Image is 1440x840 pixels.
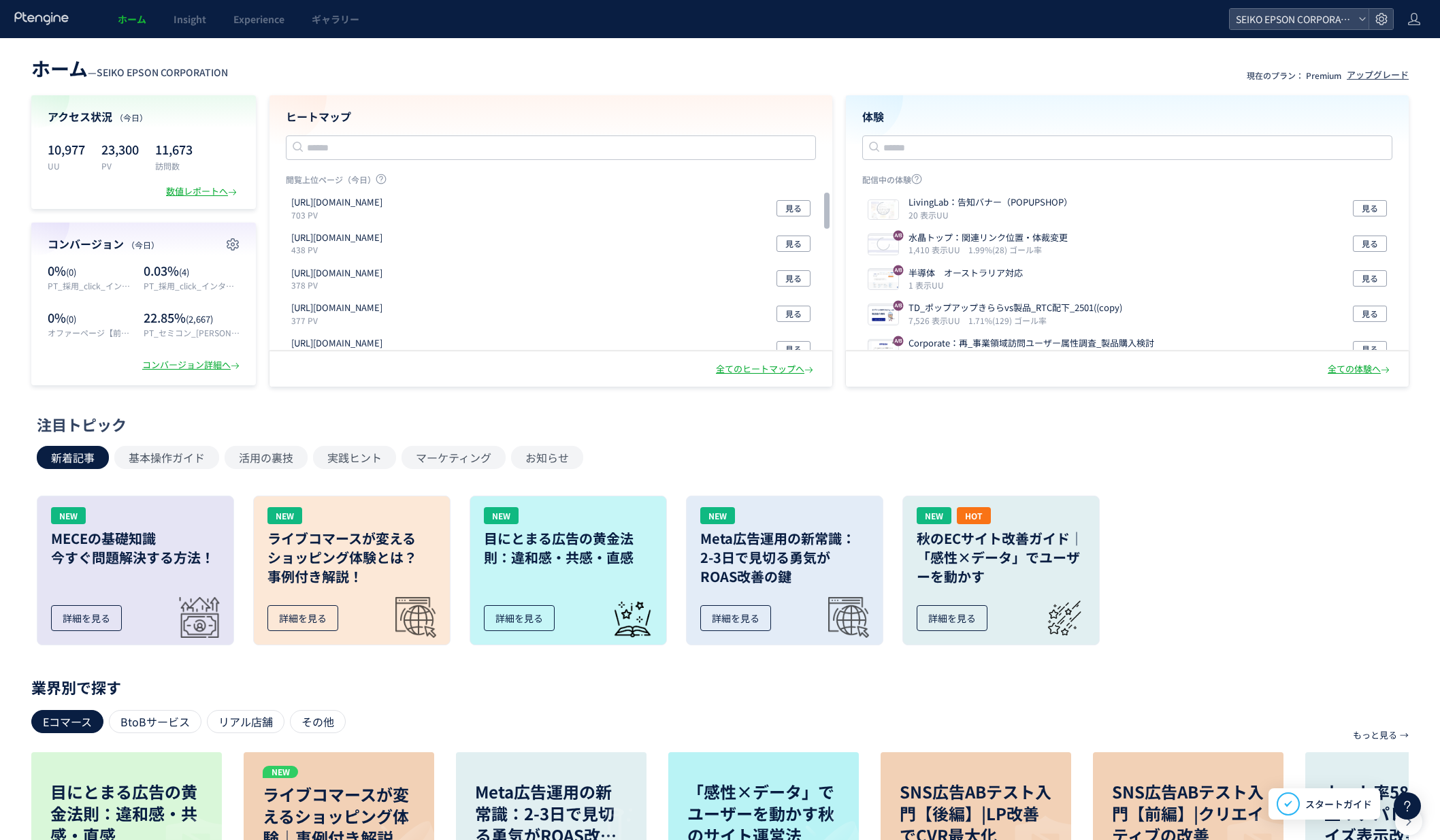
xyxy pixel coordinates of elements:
[312,12,359,26] span: ギャラリー
[776,236,811,252] button: 見る
[48,262,137,280] p: 0%
[144,327,240,338] p: PT_セミコン_和文配下
[155,138,193,160] p: 11,673
[263,766,298,778] p: NEW
[109,710,201,733] div: BtoBサービス
[115,112,148,123] span: （今日）
[402,446,506,469] button: マーケティング
[97,65,228,79] span: SEIKO EPSON CORPORATION
[37,414,1396,435] div: 注目トピック
[776,341,811,357] button: 見る
[470,496,667,645] a: NEW目にとまる広告の黄金法則：違和感・共感・直感詳細を見る
[37,446,109,469] button: 新着記事
[484,605,555,631] div: 詳細を見る
[902,496,1100,645] a: NEWHOT秋のECサイト改善ガイド｜「感性×データ」でユーザーを動かす詳細を見る
[114,446,219,469] button: 基本操作ガイド
[785,236,802,252] span: 見る
[179,265,189,278] span: (4)
[716,363,816,376] div: 全てのヒートマップへ
[31,683,1409,691] p: 業界別で探す
[267,529,436,586] h3: ライブコマースが変える ショッピング体験とは？ 事例付き解説！
[144,262,240,280] p: 0.03%
[484,529,653,567] h3: 目にとまる広告の黄金法則：違和感・共感・直感
[144,309,240,327] p: 22.85%
[144,280,240,291] p: PT_採用_click_インターンシップ2025Entry
[785,270,802,287] span: 見る
[48,327,137,338] p: オファーページ【前後見る用】
[118,12,146,26] span: ホーム
[291,279,388,291] p: 378 PV
[48,280,137,291] p: PT_採用_click_インターンシップ2025Mypage
[127,239,159,251] span: （今日）
[785,200,802,216] span: 見る
[776,306,811,322] button: 見る
[166,185,240,198] div: 数値レポートへ
[207,710,284,733] div: リアル店舗
[484,507,519,524] div: NEW
[174,12,206,26] span: Insight
[776,270,811,287] button: 見る
[917,507,951,524] div: NEW
[51,605,122,631] div: 詳細を見る
[291,350,388,361] p: 338 PV
[291,314,388,326] p: 377 PV
[1347,69,1409,82] div: アップグレード
[286,174,816,191] p: 閲覧上位ページ（今日）
[48,309,137,327] p: 0%
[785,306,802,322] span: 見る
[48,138,85,160] p: 10,977
[291,209,388,221] p: 703 PV
[267,605,338,631] div: 詳細を見る
[1232,9,1353,29] span: SEIKO EPSON CORPORATION
[233,12,284,26] span: Experience
[776,200,811,216] button: 見る
[142,359,242,372] div: コンバージョン詳細へ
[253,496,451,645] a: NEWライブコマースが変えるショッピング体験とは？事例付き解説！詳細を見る
[31,54,228,82] div: —
[48,109,240,125] h4: アクセス状況
[291,337,382,350] p: https://corporate.epson/ja/about/
[917,605,987,631] div: 詳細を見る
[101,160,139,172] p: PV
[225,446,308,469] button: 活用の裏技
[511,446,583,469] button: お知らせ
[700,529,869,586] h3: Meta広告運用の新常識： 2-3日で見切る勇気が ROAS改善の鍵
[155,160,193,172] p: 訪問数
[31,54,88,82] span: ホーム
[48,236,240,252] h4: コンバージョン
[700,507,735,524] div: NEW
[291,244,388,255] p: 438 PV
[291,302,382,314] p: https://corporate.epson/en/
[686,496,883,645] a: NEWMeta広告運用の新常識：2-3日で見切る勇気がROAS改善の鍵詳細を見る
[51,507,86,524] div: NEW
[101,138,139,160] p: 23,300
[31,710,103,733] div: Eコマース
[186,312,213,325] span: (2,667)
[957,507,991,524] div: HOT
[267,507,302,524] div: NEW
[66,265,76,278] span: (0)
[1400,724,1409,747] p: →
[1353,724,1397,747] p: もっと見る
[1247,69,1341,81] p: 現在のプラン： Premium
[700,605,771,631] div: 詳細を見る
[1305,797,1372,811] span: スタートガイド
[917,529,1085,586] h3: 秋のECサイト改善ガイド｜「感性×データ」でユーザーを動かす
[291,267,382,280] p: https://corporate.epson/ja/
[291,196,382,209] p: https://store.orient-watch.com/pages/75th-anniversary_item
[291,231,382,244] p: https://store.orient-watch.com/collections/all
[66,312,76,325] span: (0)
[313,446,396,469] button: 実践ヒント
[286,109,816,125] h4: ヒートマップ
[51,529,220,567] h3: MECEの基礎知識 今すぐ問題解決する方法！
[37,496,234,645] a: NEWMECEの基礎知識今すぐ問題解決する方法！詳細を見る
[290,710,346,733] div: その他
[48,160,85,172] p: UU
[785,341,802,357] span: 見る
